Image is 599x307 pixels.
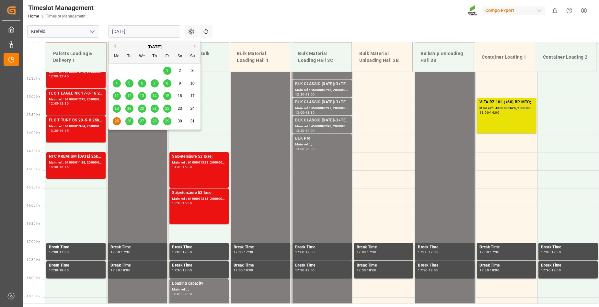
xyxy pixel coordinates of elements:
[58,75,59,78] div: -
[234,251,243,254] div: 17:00
[172,202,181,205] div: 15:30
[27,294,40,298] span: 18:30 Hr
[49,75,58,78] div: 12:00
[305,129,315,132] div: 14:00
[27,222,40,225] span: 16:30 Hr
[113,92,121,100] div: Choose Monday, August 11th, 2025
[154,81,156,85] span: 7
[49,251,58,254] div: 17:00
[172,153,226,160] div: Salpetersäure 53 lose;
[172,287,226,292] div: Main ref : ,
[113,105,121,113] div: Choose Monday, August 18th, 2025
[479,51,530,63] div: Container Loading 1
[172,262,226,269] div: Break Time
[179,81,181,85] span: 9
[234,269,243,272] div: 17:30
[125,52,133,61] div: Tu
[176,105,184,113] div: Choose Saturday, August 23rd, 2025
[418,244,472,251] div: Break Time
[58,129,59,132] div: -
[181,165,182,168] div: -
[58,251,59,254] div: -
[295,99,349,106] div: BLK CLASSIC [DATE]+3+TE BULK;
[163,79,171,87] div: Choose Friday, August 8th, 2025
[429,269,438,272] div: 18:00
[483,4,547,17] button: Compo Expert
[51,48,101,66] div: Paletts Loading & Delivery 1
[138,52,146,61] div: We
[127,119,131,123] span: 26
[429,251,438,254] div: 17:30
[128,81,131,85] span: 5
[427,269,428,272] div: -
[479,111,489,114] div: 13:00
[490,269,499,272] div: 18:00
[125,117,133,125] div: Choose Tuesday, August 26th, 2025
[27,95,40,98] span: 13:00 Hr
[189,105,197,113] div: Choose Sunday, August 24th, 2025
[140,119,144,123] span: 27
[163,52,171,61] div: Fr
[176,92,184,100] div: Choose Saturday, August 16th, 2025
[152,94,156,98] span: 14
[27,25,99,38] input: Type to search/select
[182,202,192,205] div: 16:30
[138,92,146,100] div: Choose Wednesday, August 13th, 2025
[125,92,133,100] div: Choose Tuesday, August 12th, 2025
[295,117,349,124] div: BLK CLASSIC [DATE]+3+TE BULK;
[295,269,305,272] div: 17:30
[367,251,376,254] div: 17:30
[27,131,40,135] span: 14:00 Hr
[166,68,168,73] span: 1
[163,105,171,113] div: Choose Friday, August 22nd, 2025
[479,269,489,272] div: 17:30
[110,64,199,128] div: month 2025-08
[27,167,40,171] span: 15:00 Hr
[49,102,58,105] div: 12:45
[59,102,69,105] div: 13:30
[541,269,550,272] div: 17:30
[49,160,103,165] div: Main ref : 6100001188, 2000001031;
[49,165,58,168] div: 14:30
[112,44,116,48] button: Previous Month
[163,67,171,75] div: Choose Friday, August 1st, 2025
[176,67,184,75] div: Choose Saturday, August 2nd, 2025
[87,27,97,37] button: open menu
[295,111,305,114] div: 13:00
[109,44,201,50] div: [DATE]
[540,51,591,63] div: Container Loading 2
[49,97,103,102] div: Main ref : 6100001295, 2000001120;
[182,269,192,272] div: 18:00
[121,269,130,272] div: 18:00
[295,135,349,142] div: BLK Pro
[58,102,59,105] div: -
[108,25,180,38] input: DD.MM.YYYY
[295,147,305,150] div: 14:00
[151,105,159,113] div: Choose Thursday, August 21st, 2025
[418,251,427,254] div: 17:00
[189,52,197,61] div: Su
[181,251,182,254] div: -
[178,94,182,98] span: 16
[234,48,285,66] div: Bulk Material Loading Hall 1
[489,251,490,254] div: -
[295,93,305,96] div: 12:30
[59,251,69,254] div: 17:30
[479,106,534,111] div: Main ref : 4500000624, 2000000399;
[110,244,165,251] div: Break Time
[418,262,472,269] div: Break Time
[551,251,561,254] div: 17:30
[27,276,40,280] span: 18:00 Hr
[295,106,349,111] div: Main ref : 4500000297, 2000000240;
[140,94,144,98] span: 13
[58,269,59,272] div: -
[27,77,40,80] span: 12:30 Hr
[305,147,315,150] div: 20:30
[490,111,499,114] div: 14:00
[479,99,534,106] div: VITA RZ 10L (x60) BR MTO;
[190,94,194,98] span: 17
[120,269,121,272] div: -
[27,186,40,189] span: 15:30 Hr
[113,52,121,61] div: Mo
